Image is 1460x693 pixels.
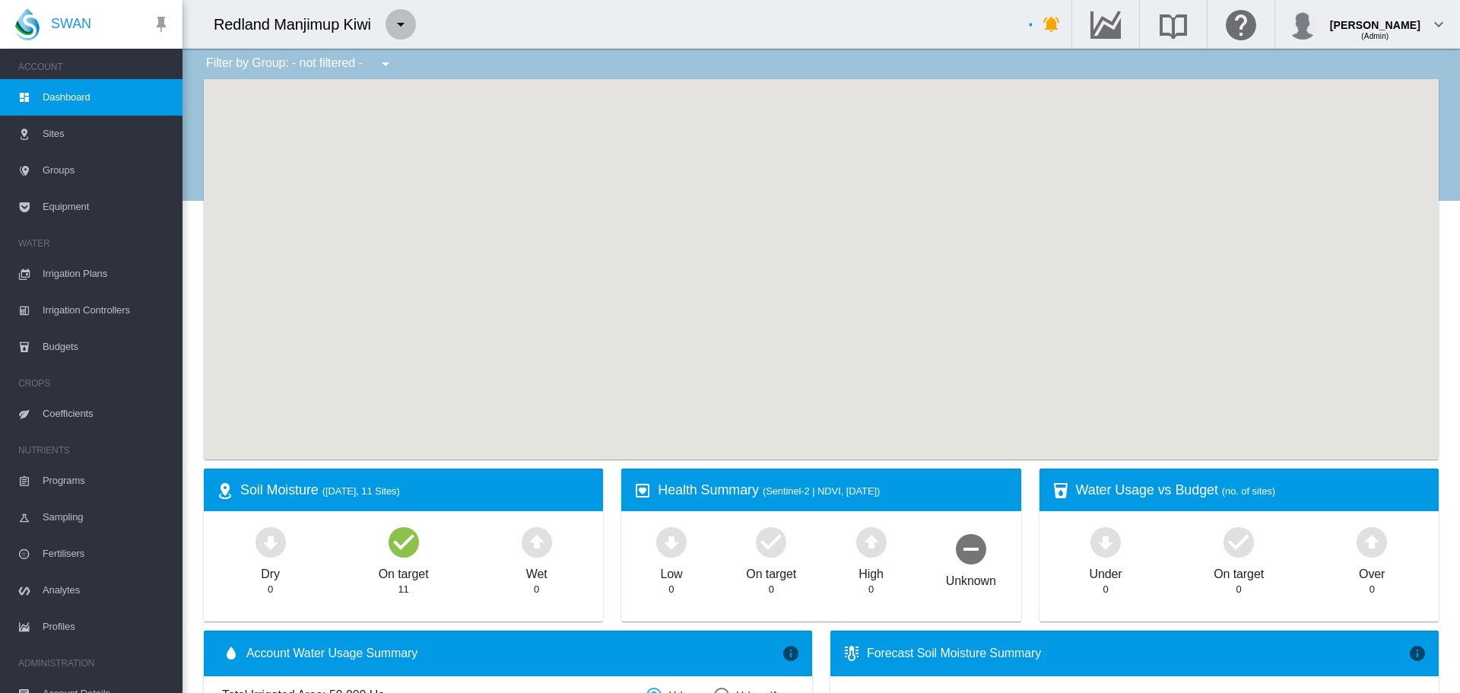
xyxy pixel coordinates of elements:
md-icon: icon-thermometer-lines [843,644,861,663]
img: profile.jpg [1287,9,1318,40]
div: On target [746,560,796,583]
span: (no. of sites) [1222,485,1275,497]
md-icon: icon-arrow-down-bold-circle [1087,523,1124,560]
md-icon: icon-checkbox-marked-circle [1220,523,1257,560]
span: WATER [18,231,170,256]
span: Analytes [43,572,170,609]
md-icon: icon-water [222,644,240,663]
md-icon: icon-menu-down [376,55,395,73]
div: 0 [1370,583,1375,596]
span: Irrigation Controllers [43,292,170,329]
div: Water Usage vs Budget [1076,481,1427,500]
md-icon: icon-arrow-down-bold-circle [653,523,690,560]
span: Irrigation Plans [43,256,170,292]
md-icon: icon-arrow-up-bold-circle [519,523,555,560]
div: 0 [268,583,273,596]
span: Groups [43,152,170,189]
md-icon: icon-menu-down [392,15,410,33]
div: On target [379,560,429,583]
span: ([DATE], 11 Sites) [322,485,400,497]
md-icon: icon-heart-box-outline [633,482,652,500]
md-icon: icon-pin [152,15,170,33]
span: Equipment [43,189,170,225]
md-icon: icon-map-marker-radius [216,482,234,500]
div: 0 [1236,583,1242,596]
img: SWAN-Landscape-Logo-Colour-drop.png [15,8,40,40]
div: [PERSON_NAME] [1330,11,1420,27]
div: Health Summary [658,481,1008,500]
span: (Sentinel-2 | NDVI, [DATE]) [763,485,880,497]
span: NUTRIENTS [18,438,170,463]
button: icon-menu-down [386,9,416,40]
md-icon: icon-arrow-up-bold-circle [1354,523,1390,560]
md-icon: icon-information [782,644,800,663]
md-icon: icon-checkbox-marked-circle [386,523,422,560]
span: Coefficients [43,396,170,432]
button: icon-menu-down [370,49,401,79]
md-icon: Search the knowledge base [1155,15,1192,33]
md-icon: icon-arrow-down-bold-circle [252,523,289,560]
md-icon: icon-minus-circle [953,530,989,567]
div: Low [660,560,682,583]
div: Wet [526,560,547,583]
div: High [859,560,884,583]
md-icon: icon-chevron-down [1430,15,1448,33]
span: (Admin) [1361,32,1389,40]
md-icon: Go to the Data Hub [1087,15,1124,33]
md-icon: icon-bell-ring [1043,15,1061,33]
div: Redland Manjimup Kiwi [214,14,385,35]
div: 0 [534,583,539,596]
div: Over [1359,560,1385,583]
span: Dashboard [43,79,170,116]
div: Filter by Group: - not filtered - [195,49,405,79]
span: ACCOUNT [18,55,170,79]
span: Profiles [43,609,170,645]
md-icon: icon-information [1408,644,1427,663]
md-icon: icon-arrow-up-bold-circle [853,523,890,560]
div: 0 [668,583,674,596]
span: CROPS [18,371,170,396]
div: On target [1214,560,1264,583]
div: Under [1090,560,1122,583]
span: Account Water Usage Summary [246,645,782,662]
span: Sampling [43,499,170,536]
span: ADMINISTRATION [18,651,170,676]
div: 11 [398,583,408,596]
span: Sites [43,116,170,152]
md-icon: Click here for help [1223,15,1259,33]
div: Dry [261,560,280,583]
div: Unknown [946,567,996,590]
div: 0 [868,583,874,596]
md-icon: icon-cup-water [1052,482,1070,500]
span: Budgets [43,329,170,365]
span: Programs [43,463,170,499]
md-icon: icon-checkbox-marked-circle [753,523,789,560]
div: Soil Moisture [240,481,591,500]
span: Fertilisers [43,536,170,572]
span: SWAN [51,14,91,33]
div: 0 [1103,583,1108,596]
div: 0 [769,583,774,596]
div: Forecast Soil Moisture Summary [867,645,1408,662]
button: icon-bell-ring [1036,9,1067,40]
